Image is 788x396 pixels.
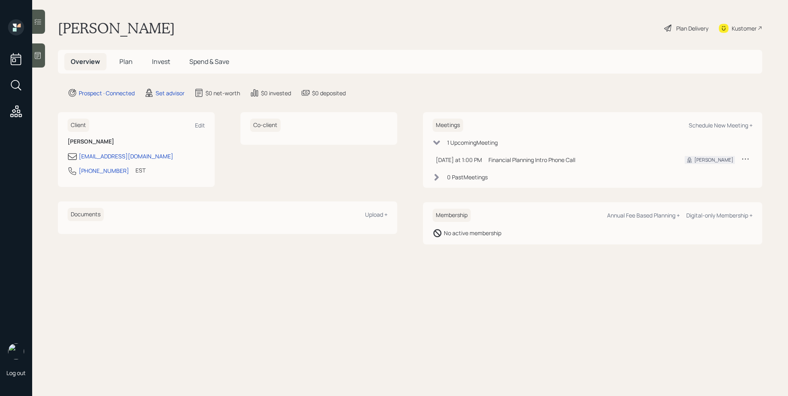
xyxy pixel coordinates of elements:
[250,119,281,132] h6: Co-client
[607,211,680,219] div: Annual Fee Based Planning +
[156,89,185,97] div: Set advisor
[686,211,753,219] div: Digital-only Membership +
[732,24,757,33] div: Kustomer
[6,369,26,377] div: Log out
[71,57,100,66] span: Overview
[79,89,135,97] div: Prospect · Connected
[433,209,471,222] h6: Membership
[68,138,205,145] h6: [PERSON_NAME]
[58,19,175,37] h1: [PERSON_NAME]
[312,89,346,97] div: $0 deposited
[189,57,229,66] span: Spend & Save
[676,24,708,33] div: Plan Delivery
[195,121,205,129] div: Edit
[488,156,672,164] div: Financial Planning Intro Phone Call
[261,89,291,97] div: $0 invested
[8,343,24,359] img: retirable_logo.png
[436,156,482,164] div: [DATE] at 1:00 PM
[447,138,498,147] div: 1 Upcoming Meeting
[205,89,240,97] div: $0 net-worth
[119,57,133,66] span: Plan
[694,156,733,164] div: [PERSON_NAME]
[444,229,501,237] div: No active membership
[79,166,129,175] div: [PHONE_NUMBER]
[689,121,753,129] div: Schedule New Meeting +
[433,119,463,132] h6: Meetings
[79,152,173,160] div: [EMAIL_ADDRESS][DOMAIN_NAME]
[135,166,146,174] div: EST
[68,208,104,221] h6: Documents
[447,173,488,181] div: 0 Past Meeting s
[365,211,388,218] div: Upload +
[68,119,89,132] h6: Client
[152,57,170,66] span: Invest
